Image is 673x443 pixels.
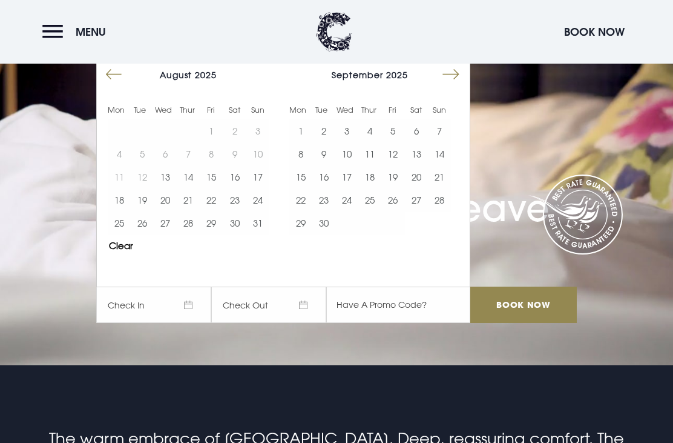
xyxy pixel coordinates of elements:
[386,70,408,80] span: 2025
[335,188,358,212] td: Choose Wednesday, September 24, 2025 as your start date.
[246,212,269,235] button: 31
[131,212,154,235] button: 26
[335,119,358,142] button: 3
[312,188,335,212] td: Choose Tuesday, September 23, 2025 as your start date.
[108,188,131,212] td: Choose Monday, August 18, 2025 as your start date.
[381,142,404,165] button: 12
[154,212,177,235] button: 27
[358,165,381,188] td: Choose Thursday, September 18, 2025 as your start date.
[96,287,211,323] span: Check In
[109,241,133,250] button: Clear
[335,142,358,165] td: Choose Wednesday, September 10, 2025 as your start date.
[200,165,223,188] td: Choose Friday, August 15, 2025 as your start date.
[558,19,631,45] button: Book Now
[312,212,335,235] button: 30
[200,188,223,212] td: Choose Friday, August 22, 2025 as your start date.
[335,119,358,142] td: Choose Wednesday, September 3, 2025 as your start date.
[289,212,312,235] button: 29
[200,212,223,235] td: Choose Friday, August 29, 2025 as your start date.
[177,212,200,235] button: 28
[428,165,451,188] td: Choose Sunday, September 21, 2025 as your start date.
[405,188,428,212] button: 27
[405,165,428,188] button: 20
[405,188,428,212] td: Choose Saturday, September 27, 2025 as your start date.
[223,212,246,235] td: Choose Saturday, August 30, 2025 as your start date.
[312,142,335,165] button: 9
[223,188,246,212] button: 23
[332,70,383,80] span: September
[42,19,112,45] button: Menu
[312,165,335,188] button: 16
[131,188,154,212] button: 19
[223,165,246,188] button: 16
[177,165,200,188] button: 14
[358,119,381,142] button: 4
[154,165,177,188] button: 13
[177,188,200,212] button: 21
[439,63,462,86] button: Move forward to switch to the next month.
[335,142,358,165] button: 10
[289,142,312,165] td: Choose Monday, September 8, 2025 as your start date.
[154,188,177,212] td: Choose Wednesday, August 20, 2025 as your start date.
[428,119,451,142] button: 7
[428,142,451,165] td: Choose Sunday, September 14, 2025 as your start date.
[289,119,312,142] td: Choose Monday, September 1, 2025 as your start date.
[76,25,106,39] span: Menu
[428,188,451,212] button: 28
[312,142,335,165] td: Choose Tuesday, September 9, 2025 as your start date.
[405,165,428,188] td: Choose Saturday, September 20, 2025 as your start date.
[381,188,404,212] button: 26
[358,119,381,142] td: Choose Thursday, September 4, 2025 as your start date.
[289,165,312,188] td: Choose Monday, September 15, 2025 as your start date.
[108,188,131,212] button: 18
[289,119,312,142] button: 1
[131,188,154,212] td: Choose Tuesday, August 19, 2025 as your start date.
[312,165,335,188] td: Choose Tuesday, September 16, 2025 as your start date.
[381,165,404,188] button: 19
[223,212,246,235] button: 30
[405,119,428,142] td: Choose Saturday, September 6, 2025 as your start date.
[326,287,470,323] input: Have A Promo Code?
[289,212,312,235] td: Choose Monday, September 29, 2025 as your start date.
[358,188,381,212] button: 25
[381,165,404,188] td: Choose Friday, September 19, 2025 as your start date.
[358,142,381,165] td: Choose Thursday, September 11, 2025 as your start date.
[358,165,381,188] button: 18
[102,63,125,86] button: Move backward to switch to the previous month.
[289,165,312,188] button: 15
[312,119,335,142] button: 2
[289,188,312,212] button: 22
[246,212,269,235] td: Choose Sunday, August 31, 2025 as your start date.
[358,188,381,212] td: Choose Thursday, September 25, 2025 as your start date.
[211,287,326,323] span: Check Out
[428,188,451,212] td: Choose Sunday, September 28, 2025 as your start date.
[131,212,154,235] td: Choose Tuesday, August 26, 2025 as your start date.
[470,287,577,323] input: Book Now
[381,119,404,142] button: 5
[108,212,131,235] button: 25
[177,188,200,212] td: Choose Thursday, August 21, 2025 as your start date.
[289,188,312,212] td: Choose Monday, September 22, 2025 as your start date.
[428,119,451,142] td: Choose Sunday, September 7, 2025 as your start date.
[335,188,358,212] button: 24
[358,142,381,165] button: 11
[312,212,335,235] td: Choose Tuesday, September 30, 2025 as your start date.
[428,165,451,188] button: 21
[246,165,269,188] td: Choose Sunday, August 17, 2025 as your start date.
[428,142,451,165] button: 14
[223,165,246,188] td: Choose Saturday, August 16, 2025 as your start date.
[246,188,269,212] button: 24
[246,165,269,188] button: 17
[160,70,192,80] span: August
[200,165,223,188] button: 15
[381,119,404,142] td: Choose Friday, September 5, 2025 as your start date.
[108,212,131,235] td: Choose Monday, August 25, 2025 as your start date.
[200,212,223,235] button: 29
[312,188,335,212] button: 23
[312,119,335,142] td: Choose Tuesday, September 2, 2025 as your start date.
[316,12,352,52] img: Clandeboye Lodge
[154,165,177,188] td: Choose Wednesday, August 13, 2025 as your start date.
[177,165,200,188] td: Choose Thursday, August 14, 2025 as your start date.
[405,142,428,165] button: 13
[200,188,223,212] button: 22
